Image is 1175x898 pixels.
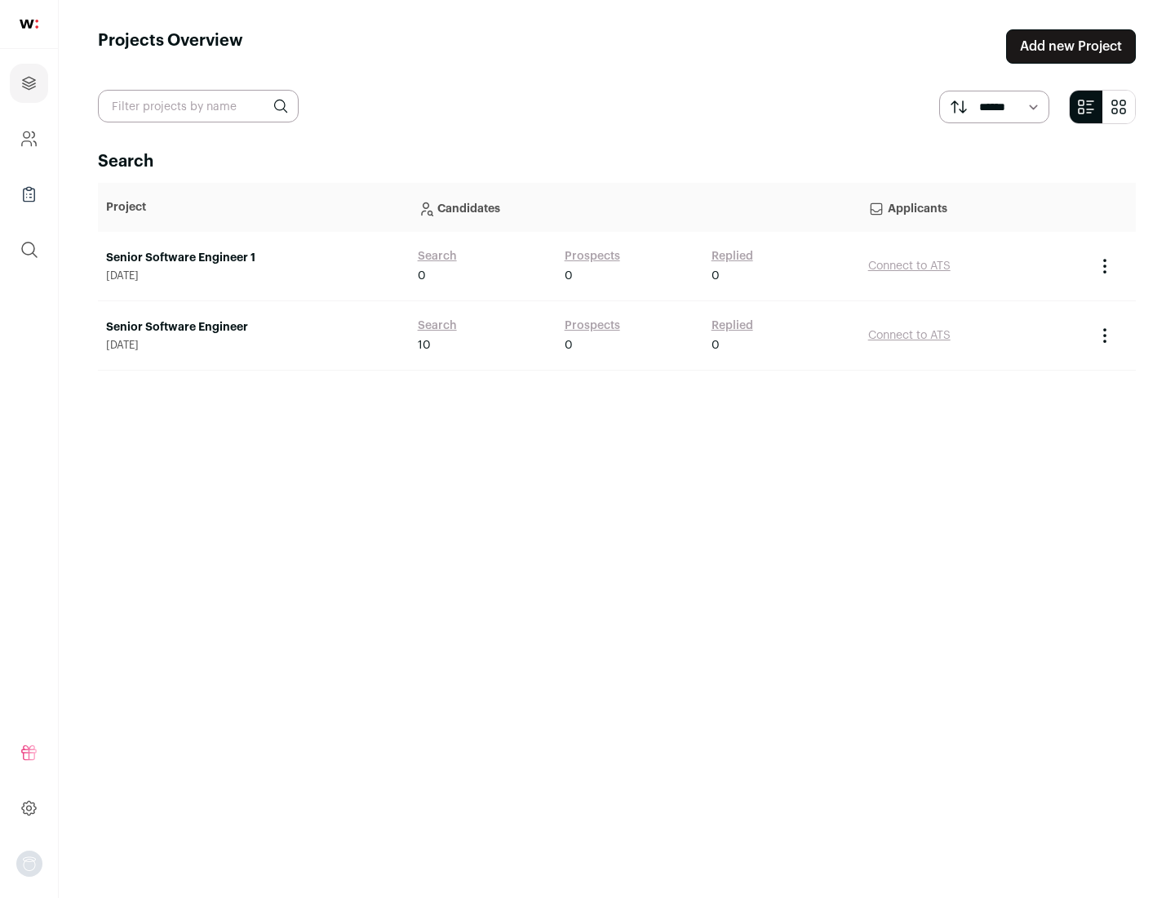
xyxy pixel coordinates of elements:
[106,250,401,266] a: Senior Software Engineer 1
[868,191,1079,224] p: Applicants
[712,248,753,265] a: Replied
[418,191,852,224] p: Candidates
[565,318,620,334] a: Prospects
[20,20,38,29] img: wellfound-shorthand-0d5821cbd27db2630d0214b213865d53afaa358527fdda9d0ea32b1df1b89c2c.svg
[98,150,1136,173] h2: Search
[1006,29,1136,64] a: Add new Project
[106,339,401,352] span: [DATE]
[1095,256,1115,276] button: Project Actions
[418,337,431,353] span: 10
[868,330,951,341] a: Connect to ATS
[106,269,401,282] span: [DATE]
[106,199,401,216] p: Project
[10,175,48,214] a: Company Lists
[1095,326,1115,345] button: Project Actions
[712,268,720,284] span: 0
[712,337,720,353] span: 0
[98,90,299,122] input: Filter projects by name
[565,337,573,353] span: 0
[10,119,48,158] a: Company and ATS Settings
[418,268,426,284] span: 0
[418,248,457,265] a: Search
[418,318,457,334] a: Search
[16,851,42,877] button: Open dropdown
[565,248,620,265] a: Prospects
[98,29,243,64] h1: Projects Overview
[868,260,951,272] a: Connect to ATS
[712,318,753,334] a: Replied
[10,64,48,103] a: Projects
[106,319,401,336] a: Senior Software Engineer
[16,851,42,877] img: nopic.png
[565,268,573,284] span: 0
